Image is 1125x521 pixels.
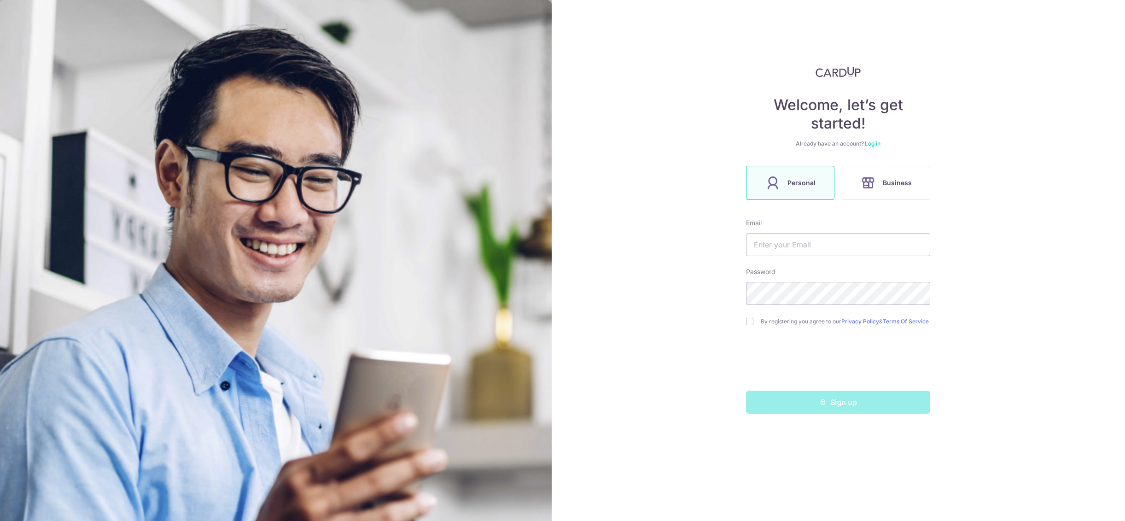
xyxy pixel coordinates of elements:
[742,166,838,200] a: Personal
[746,140,930,147] div: Already have an account?
[883,177,912,188] span: Business
[841,318,879,325] a: Privacy Policy
[838,166,934,200] a: Business
[761,318,930,325] label: By registering you agree to our &
[746,233,930,256] input: Enter your Email
[787,177,816,188] span: Personal
[768,344,908,380] iframe: reCAPTCHA
[746,218,762,228] label: Email
[816,66,861,77] img: CardUp Logo
[883,318,929,325] a: Terms Of Service
[746,267,775,276] label: Password
[746,96,930,133] h4: Welcome, let’s get started!
[865,140,880,147] a: Log in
